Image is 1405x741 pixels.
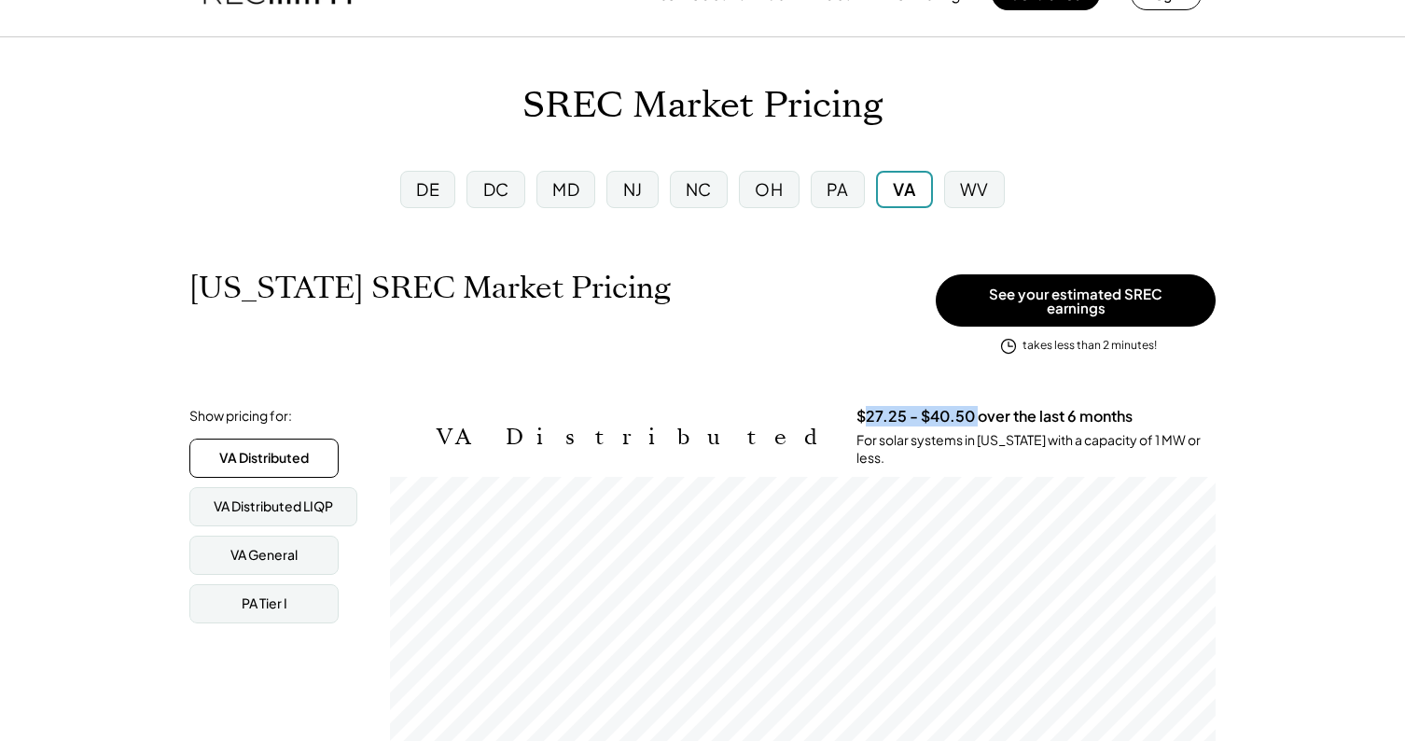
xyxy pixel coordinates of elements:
[755,177,783,201] div: OH
[214,497,333,516] div: VA Distributed LIQP
[189,270,671,306] h1: [US_STATE] SREC Market Pricing
[893,177,915,201] div: VA
[483,177,509,201] div: DC
[686,177,712,201] div: NC
[219,449,309,468] div: VA Distributed
[416,177,439,201] div: DE
[1022,338,1157,354] div: takes less than 2 minutes!
[437,424,828,451] h2: VA Distributed
[827,177,849,201] div: PA
[189,407,292,426] div: Show pricing for:
[960,177,989,201] div: WV
[242,594,287,613] div: PA Tier I
[936,274,1216,327] button: See your estimated SREC earnings
[230,546,298,565] div: VA General
[856,407,1133,426] h3: $27.25 - $40.50 over the last 6 months
[623,177,643,201] div: NJ
[856,431,1216,468] div: For solar systems in [US_STATE] with a capacity of 1 MW or less.
[552,177,579,201] div: MD
[522,84,883,128] h1: SREC Market Pricing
